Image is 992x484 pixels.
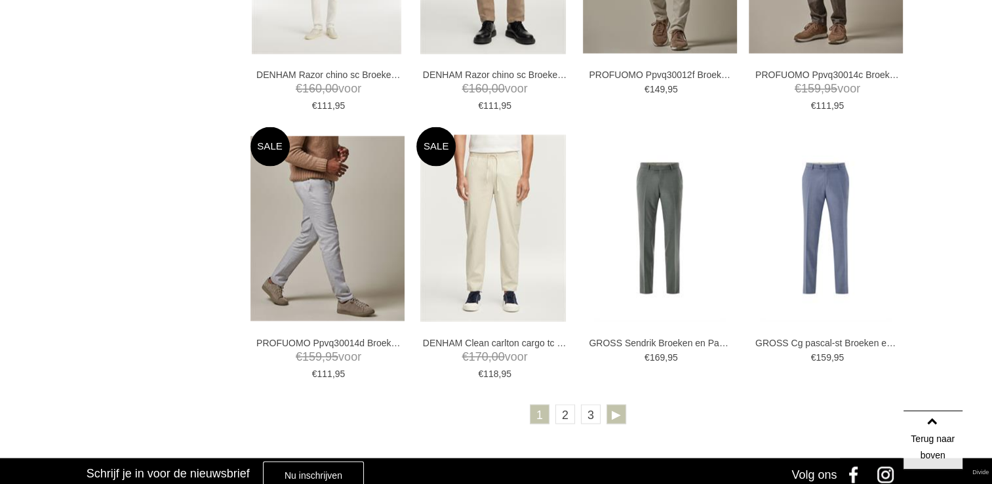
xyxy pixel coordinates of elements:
span: voor [423,81,567,97]
span: , [498,100,501,111]
span: 95 [501,100,511,111]
span: € [462,350,469,363]
span: voor [256,81,401,97]
span: 160 [469,82,488,95]
span: , [498,368,501,378]
a: DENHAM Razor chino sc Broeken en Pantalons [423,69,567,81]
span: € [462,82,469,95]
span: voor [256,348,401,365]
span: 111 [317,100,332,111]
span: 111 [483,100,498,111]
span: 111 [317,368,332,378]
span: 95 [834,100,844,111]
span: 159 [801,82,821,95]
a: DENHAM Clean carlton cargo tc Broeken en Pantalons [423,336,567,348]
span: 00 [325,82,338,95]
span: 159 [302,350,322,363]
span: 95 [325,350,338,363]
a: GROSS Sendrik Broeken en Pantalons [589,336,733,348]
span: voor [755,81,900,97]
h3: Schrijf je in voor de nieuwsbrief [87,466,250,480]
span: 149 [650,84,665,94]
span: € [478,368,483,378]
span: , [665,352,667,362]
span: , [332,368,335,378]
span: 170 [469,350,488,363]
span: , [322,82,325,95]
span: € [811,352,816,362]
img: PROFUOMO Ppvq30014d Broeken en Pantalons [250,136,405,321]
span: € [312,100,317,111]
span: , [831,352,834,362]
span: € [296,82,302,95]
span: 95 [667,352,678,362]
a: Terug naar boven [903,411,962,470]
span: , [488,350,492,363]
a: 2 [555,404,575,424]
span: € [312,368,317,378]
span: , [831,100,834,111]
a: Divide [972,464,989,481]
a: PROFUOMO Ppvq30014d Broeken en Pantalons [256,336,401,348]
span: 95 [335,100,346,111]
span: voor [423,348,567,365]
img: GROSS Sendrik Broeken en Pantalons [594,134,725,321]
a: GROSS Cg pascal-st Broeken en Pantalons [755,336,900,348]
img: DENHAM Clean carlton cargo tc Broeken en Pantalons [420,134,566,321]
span: € [645,352,650,362]
span: 95 [501,368,511,378]
span: 00 [492,350,505,363]
a: DENHAM Razor chino sc Broeken en Pantalons [256,69,401,81]
span: , [821,82,824,95]
span: 95 [335,368,346,378]
img: GROSS Cg pascal-st Broeken en Pantalons [760,134,891,321]
span: € [811,100,816,111]
span: 160 [302,82,322,95]
span: , [322,350,325,363]
a: 1 [530,404,549,424]
span: 111 [816,100,831,111]
span: € [296,350,302,363]
span: € [645,84,650,94]
span: 118 [483,368,498,378]
a: PROFUOMO Ppvq30014c Broeken en Pantalons [755,69,900,81]
span: 95 [824,82,837,95]
span: , [332,100,335,111]
span: € [795,82,801,95]
span: 95 [834,352,844,362]
span: 00 [492,82,505,95]
span: 169 [650,352,665,362]
a: 3 [581,404,601,424]
span: € [478,100,483,111]
span: 95 [667,84,678,94]
span: , [488,82,492,95]
a: PROFUOMO Ppvq30012f Broeken en Pantalons [589,69,733,81]
span: , [665,84,667,94]
span: 159 [816,352,831,362]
